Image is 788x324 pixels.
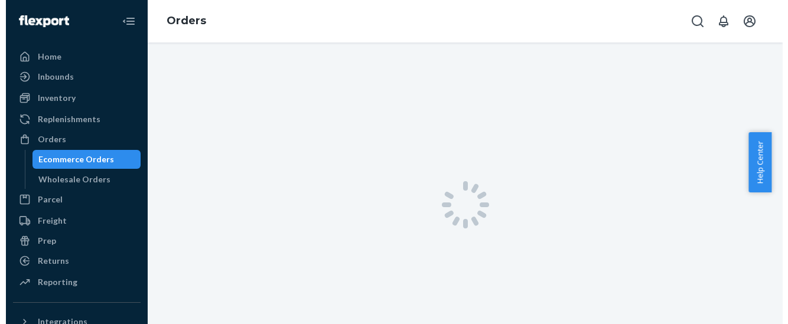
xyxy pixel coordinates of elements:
a: Orders [7,130,135,149]
a: Inventory [7,89,135,107]
button: Open Search Box [680,9,704,33]
a: Parcel [7,190,135,209]
ol: breadcrumbs [151,4,210,38]
a: Reporting [7,273,135,292]
div: Returns [32,255,63,267]
div: Orders [32,133,60,145]
div: Parcel [32,194,57,205]
div: Home [32,51,56,63]
button: Open notifications [706,9,730,33]
a: Freight [7,211,135,230]
div: Reporting [32,276,71,288]
button: Open account menu [732,9,756,33]
img: Flexport logo [13,15,63,27]
a: Replenishments [7,110,135,129]
a: Prep [7,231,135,250]
a: Inbounds [7,67,135,86]
div: Ecommerce Orders [32,153,108,165]
div: Replenishments [32,113,95,125]
div: Wholesale Orders [32,174,105,185]
button: Help Center [743,132,766,192]
a: Returns [7,251,135,270]
button: Close Navigation [111,9,135,33]
div: Freight [32,215,61,227]
a: Orders [161,14,200,27]
div: Inventory [32,92,70,104]
a: Home [7,47,135,66]
div: Prep [32,235,50,247]
div: Inbounds [32,71,68,83]
a: Ecommerce Orders [27,150,135,169]
a: Wholesale Orders [27,170,135,189]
